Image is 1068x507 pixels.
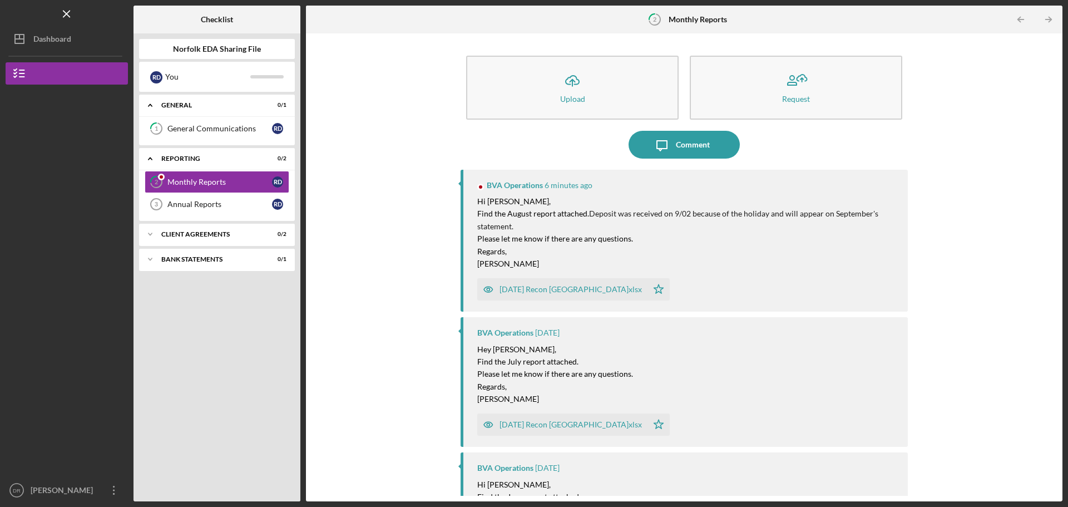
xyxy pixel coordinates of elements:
div: BVA Operations [487,181,543,190]
div: 0 / 1 [266,102,286,109]
mark: Find the July report attached. [477,357,578,366]
div: 0 / 2 [266,155,286,162]
div: You [165,67,250,86]
tspan: 3 [155,201,158,208]
div: Annual Reports [167,200,272,209]
div: R D [150,71,162,83]
b: Monthly Reports [669,15,727,24]
div: Comment [676,131,710,159]
mark: Please let me know if there are any questions. [477,369,633,378]
mark: [PERSON_NAME] [477,259,539,268]
div: Bank Statements [161,256,259,263]
div: General Communications [167,124,272,133]
tspan: 2 [653,16,656,23]
div: Request [782,95,810,103]
p: Deposit was received on 9/02 because of the holiday and will appear on September's statement. [477,208,897,233]
a: 1General CommunicationsRD [145,117,289,140]
div: Monthly Reports [167,178,272,186]
div: [DATE] Recon [GEOGRAPHIC_DATA]xlsx [500,420,642,429]
div: BVA Operations [477,464,533,472]
mark: Find the June report attached. [477,492,581,501]
div: [PERSON_NAME] [28,479,100,504]
mark: Please let me know if there are any questions. [477,234,633,243]
div: Reporting [161,155,259,162]
div: 0 / 1 [266,256,286,263]
time: 2025-07-10 20:24 [535,464,560,472]
mark: Hi [PERSON_NAME], [477,196,551,206]
mark: [PERSON_NAME] [477,394,539,403]
mark: Regards, [477,247,507,256]
button: Request [690,56,902,120]
tspan: 1 [155,125,158,132]
b: Checklist [201,15,233,24]
mark: Hi [PERSON_NAME], [477,480,551,489]
button: [DATE] Recon [GEOGRAPHIC_DATA]xlsx [477,278,670,301]
a: 3Annual ReportsRD [145,193,289,215]
button: Dashboard [6,28,128,50]
div: 0 / 2 [266,231,286,238]
mark: Find the August report attached. [477,209,589,218]
button: Comment [629,131,740,159]
div: General [161,102,259,109]
div: R D [272,199,283,210]
button: [DATE] Recon [GEOGRAPHIC_DATA]xlsx [477,414,670,436]
div: Client Agreements [161,231,259,238]
time: 2025-09-09 17:13 [545,181,592,190]
div: Upload [560,95,585,103]
button: DR[PERSON_NAME] [6,479,128,501]
mark: Hey [PERSON_NAME], [477,344,556,354]
div: R D [272,123,283,134]
b: Norfolk EDA Sharing File [173,45,261,53]
tspan: 2 [155,179,158,186]
div: [DATE] Recon [GEOGRAPHIC_DATA]xlsx [500,285,642,294]
time: 2025-08-06 20:20 [535,328,560,337]
mark: Regards, [477,382,507,391]
text: DR [13,488,21,494]
a: 2Monthly ReportsRD [145,171,289,193]
div: Dashboard [33,28,71,53]
div: R D [272,176,283,188]
button: Upload [466,56,679,120]
div: BVA Operations [477,328,533,337]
